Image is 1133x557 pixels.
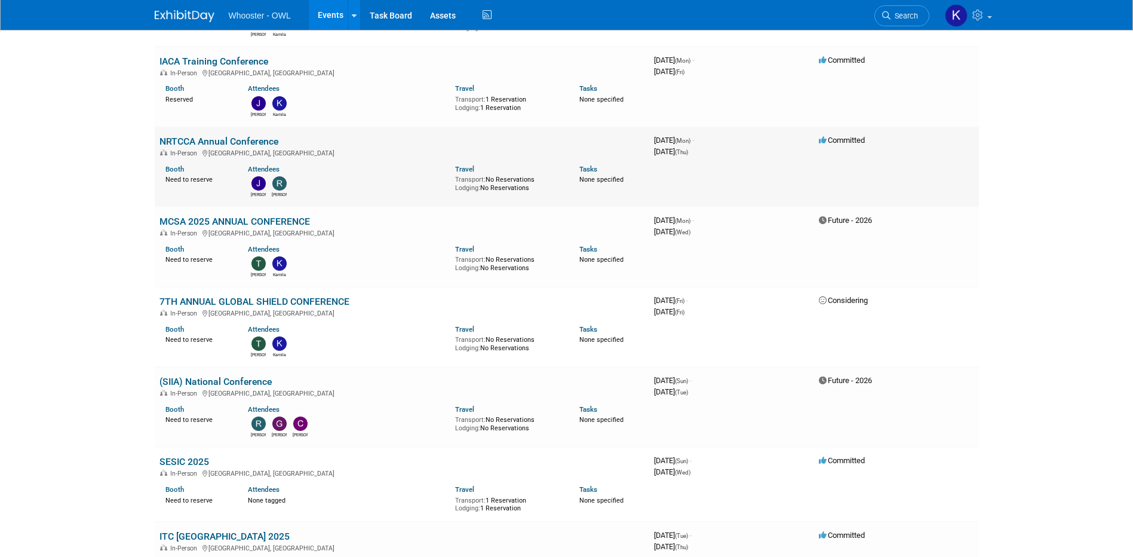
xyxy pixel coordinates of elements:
[165,325,184,333] a: Booth
[229,11,291,20] span: Whooster - OWL
[160,390,167,396] img: In-Person Event
[293,431,308,438] div: Clare Louise Southcombe
[159,468,644,478] div: [GEOGRAPHIC_DATA], [GEOGRAPHIC_DATA]
[272,351,287,358] div: Kamila Castaneda
[579,176,624,183] span: None specified
[675,532,688,539] span: (Tue)
[165,165,184,173] a: Booth
[170,149,201,157] span: In-Person
[165,414,231,424] div: Need to reserve
[455,84,474,93] a: Travel
[165,253,231,264] div: Need to reserve
[654,296,688,305] span: [DATE]
[272,336,287,351] img: Kamila Castaneda
[455,325,474,333] a: Travel
[686,296,688,305] span: -
[165,84,184,93] a: Booth
[819,456,865,465] span: Committed
[579,416,624,424] span: None specified
[251,111,266,118] div: Julia Haber
[455,416,486,424] span: Transport:
[455,336,486,344] span: Transport:
[455,424,480,432] span: Lodging:
[579,96,624,103] span: None specified
[692,56,694,65] span: -
[170,229,201,237] span: In-Person
[248,84,280,93] a: Attendees
[159,456,209,467] a: SESIC 2025
[272,30,287,38] div: Kamila Castaneda
[455,184,480,192] span: Lodging:
[455,485,474,494] a: Travel
[579,485,597,494] a: Tasks
[819,531,865,540] span: Committed
[874,5,929,26] a: Search
[455,494,561,513] div: 1 Reservation 1 Reservation
[165,173,231,184] div: Need to reserve
[654,216,694,225] span: [DATE]
[455,253,561,272] div: No Reservations No Reservations
[654,542,688,551] span: [DATE]
[675,458,688,464] span: (Sun)
[654,387,688,396] span: [DATE]
[455,264,480,272] span: Lodging:
[654,531,692,540] span: [DATE]
[455,333,561,352] div: No Reservations No Reservations
[455,176,486,183] span: Transport:
[579,256,624,264] span: None specified
[248,405,280,414] a: Attendees
[675,69,684,75] span: (Fri)
[455,24,480,32] span: Lodging:
[272,271,287,278] div: Kamila Castaneda
[272,111,287,118] div: Kamila Castaneda
[248,325,280,333] a: Attendees
[579,325,597,333] a: Tasks
[251,176,266,191] img: James Justus
[675,309,684,316] span: (Fri)
[160,310,167,316] img: In-Person Event
[248,165,280,173] a: Attendees
[455,165,474,173] a: Travel
[248,485,280,494] a: Attendees
[819,136,865,145] span: Committed
[293,417,308,431] img: Clare Louise Southcombe
[165,405,184,414] a: Booth
[692,136,694,145] span: -
[654,67,684,76] span: [DATE]
[654,136,694,145] span: [DATE]
[155,10,214,22] img: ExhibitDay
[248,245,280,253] a: Attendees
[251,351,266,358] div: Travis Dykes
[579,336,624,344] span: None specified
[654,147,688,156] span: [DATE]
[690,376,692,385] span: -
[579,165,597,173] a: Tasks
[251,271,266,278] div: Travis Dykes
[165,333,231,344] div: Need to reserve
[251,191,266,198] div: James Justus
[159,376,272,387] a: (SIIA) National Conference
[272,96,287,111] img: Kamila Castaneda
[579,84,597,93] a: Tasks
[159,308,644,317] div: [GEOGRAPHIC_DATA], [GEOGRAPHIC_DATA]
[455,104,480,112] span: Lodging:
[159,68,644,77] div: [GEOGRAPHIC_DATA], [GEOGRAPHIC_DATA]
[455,405,474,414] a: Travel
[675,378,688,384] span: (Sun)
[654,376,692,385] span: [DATE]
[251,417,266,431] img: Richard Spradley
[455,256,486,264] span: Transport:
[159,228,644,237] div: [GEOGRAPHIC_DATA], [GEOGRAPHIC_DATA]
[272,176,287,191] img: Robert Dugan
[675,57,690,64] span: (Mon)
[455,93,561,112] div: 1 Reservation 1 Reservation
[455,173,561,192] div: No Reservations No Reservations
[675,137,690,144] span: (Mon)
[170,69,201,77] span: In-Person
[819,216,872,225] span: Future - 2026
[654,227,690,236] span: [DATE]
[248,494,446,505] div: None tagged
[675,544,688,550] span: (Thu)
[251,256,266,271] img: Travis Dykes
[159,543,644,552] div: [GEOGRAPHIC_DATA], [GEOGRAPHIC_DATA]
